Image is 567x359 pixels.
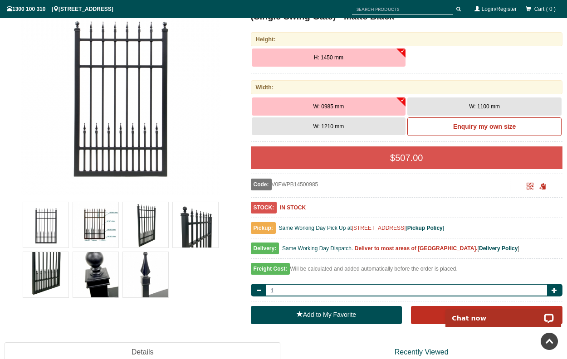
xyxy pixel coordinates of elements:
[251,32,563,46] div: Height:
[314,54,343,61] span: H: 1450 mm
[279,225,445,231] span: Same Working Day Pick Up at [ ]
[251,179,272,190] span: Code:
[73,252,118,297] img: V0FWPB - Flat Top (Double Spears) - Aluminium Pedestrian / Side Gate (Single Swing Gate) - Matte ...
[123,202,168,247] img: V0FWPB - Flat Top (Double Spears) - Aluminium Pedestrian / Side Gate (Single Swing Gate) - Matte ...
[479,245,518,252] a: Delivery Policy
[313,103,344,110] span: W: 0985 mm
[251,222,276,234] span: Pickup:
[251,306,402,324] a: Add to My Favorite
[407,225,443,231] a: Pickup Policy
[352,4,453,15] input: SEARCH PRODUCTS
[527,184,533,190] a: Click to enlarge and scan to share.
[280,204,306,211] b: IN STOCK
[440,299,567,327] iframe: LiveChat chat widget
[252,117,406,136] button: W: 1210 mm
[73,202,118,247] img: V0FWPB - Flat Top (Double Spears) - Aluminium Pedestrian / Side Gate (Single Swing Gate) - Matte ...
[355,245,478,252] b: Deliver to most areas of [GEOGRAPHIC_DATA].
[352,225,406,231] a: [STREET_ADDRESS]
[251,263,290,275] span: Freight Cost:
[251,80,563,94] div: Width:
[251,179,511,190] div: V0FWPB14500985
[313,123,344,130] span: W: 1210 mm
[453,123,516,130] b: Enquiry my own size
[23,202,68,247] img: V0FWPB - Flat Top (Double Spears) - Aluminium Pedestrian / Side Gate (Single Swing Gate) - Matte ...
[395,153,423,163] span: 507.00
[411,306,562,324] button: Add to Cart
[123,252,168,297] img: V0FWPB - Flat Top (Double Spears) - Aluminium Pedestrian / Side Gate (Single Swing Gate) - Matte ...
[251,243,279,254] span: Delivery:
[407,97,562,116] button: W: 1100 mm
[282,245,353,252] span: Same Working Day Dispatch.
[23,252,68,297] img: V0FWPB - Flat Top (Double Spears) - Aluminium Pedestrian / Side Gate (Single Swing Gate) - Matte ...
[252,97,406,116] button: W: 0985 mm
[251,146,563,169] div: $
[251,202,277,213] span: STOCK:
[251,243,563,259] div: [ ]
[407,117,562,136] a: Enquiry my own size
[469,103,500,110] span: W: 1100 mm
[251,263,563,279] div: Will be calculated and added automatically before the order is placed.
[482,6,517,12] a: Login/Register
[252,49,406,67] button: H: 1450 mm
[539,183,546,190] span: Click to copy the URL
[7,6,113,12] span: 1300 100 310 | [STREET_ADDRESS]
[173,202,218,247] img: V0FWPB - Flat Top (Double Spears) - Aluminium Pedestrian / Side Gate (Single Swing Gate) - Matte ...
[534,6,556,12] span: Cart ( 0 )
